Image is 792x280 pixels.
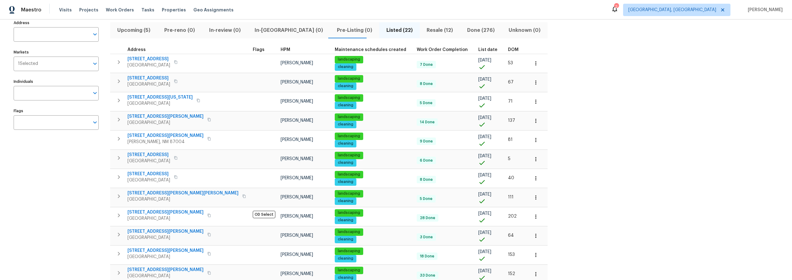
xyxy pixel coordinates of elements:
[127,120,204,126] span: [GEOGRAPHIC_DATA]
[127,133,204,139] span: [STREET_ADDRESS][PERSON_NAME]
[127,152,170,158] span: [STREET_ADDRESS]
[478,250,491,254] span: [DATE]
[14,21,99,25] label: Address
[127,248,204,254] span: [STREET_ADDRESS][PERSON_NAME]
[127,81,170,87] span: [GEOGRAPHIC_DATA]
[206,26,244,35] span: In-review (0)
[335,114,363,120] span: landscaping
[281,138,313,142] span: [PERSON_NAME]
[478,135,491,139] span: [DATE]
[745,7,783,13] span: [PERSON_NAME]
[508,195,514,199] span: 111
[162,7,186,13] span: Properties
[106,7,134,13] span: Work Orders
[335,256,356,261] span: cleaning
[281,272,313,276] span: [PERSON_NAME]
[508,80,514,84] span: 67
[91,89,99,97] button: Open
[281,176,313,180] span: [PERSON_NAME]
[334,26,376,35] span: Pre-Listing (0)
[506,26,544,35] span: Unknown (0)
[91,30,99,39] button: Open
[508,118,515,123] span: 137
[417,158,435,163] span: 6 Done
[281,214,313,218] span: [PERSON_NAME]
[478,58,491,62] span: [DATE]
[127,171,170,177] span: [STREET_ADDRESS]
[91,118,99,127] button: Open
[478,173,491,177] span: [DATE]
[335,191,363,196] span: landscaping
[335,172,363,177] span: landscaping
[127,235,204,241] span: [GEOGRAPHIC_DATA]
[417,177,435,182] span: 8 Done
[464,26,498,35] span: Done (276)
[417,62,435,67] span: 7 Done
[14,109,99,113] label: Flags
[417,254,437,259] span: 18 Done
[335,122,356,127] span: cleaning
[478,116,491,120] span: [DATE]
[478,211,491,216] span: [DATE]
[335,48,406,52] span: Maintenance schedules created
[281,99,313,104] span: [PERSON_NAME]
[417,215,438,221] span: 28 Done
[335,198,356,204] span: cleaning
[508,176,514,180] span: 40
[335,237,356,242] span: cleaning
[614,4,618,10] div: 2
[253,48,265,52] span: Flags
[281,48,290,52] span: HPM
[127,215,204,222] span: [GEOGRAPHIC_DATA]
[335,57,363,62] span: landscaping
[127,62,170,68] span: [GEOGRAPHIC_DATA]
[281,80,313,84] span: [PERSON_NAME]
[508,233,514,238] span: 64
[478,231,491,235] span: [DATE]
[508,138,513,142] span: 81
[79,7,98,13] span: Projects
[127,139,204,145] span: [PERSON_NAME], NM 87004
[508,48,519,52] span: DOM
[21,7,41,13] span: Maestro
[127,228,204,235] span: [STREET_ADDRESS][PERSON_NAME]
[281,233,313,238] span: [PERSON_NAME]
[335,210,363,215] span: landscaping
[114,26,153,35] span: Upcoming (5)
[508,252,515,257] span: 153
[281,61,313,65] span: [PERSON_NAME]
[417,139,435,144] span: 9 Done
[417,235,435,240] span: 3 Done
[478,154,491,158] span: [DATE]
[335,153,363,158] span: landscaping
[127,158,170,164] span: [GEOGRAPHIC_DATA]
[508,272,515,276] span: 152
[335,76,363,81] span: landscaping
[478,96,491,101] span: [DATE]
[417,81,435,87] span: 8 Done
[478,77,491,82] span: [DATE]
[335,95,363,100] span: landscaping
[281,118,313,123] span: [PERSON_NAME]
[335,64,356,70] span: cleaning
[127,75,170,81] span: [STREET_ADDRESS]
[628,7,716,13] span: [GEOGRAPHIC_DATA], [GEOGRAPHIC_DATA]
[508,214,517,218] span: 202
[127,94,193,100] span: [STREET_ADDRESS][US_STATE]
[127,196,239,202] span: [GEOGRAPHIC_DATA]
[193,7,234,13] span: Geo Assignments
[91,59,99,68] button: Open
[508,61,513,65] span: 53
[127,273,204,279] span: [GEOGRAPHIC_DATA]
[335,179,356,185] span: cleaning
[335,218,356,223] span: cleaning
[335,141,356,146] span: cleaning
[127,254,204,260] span: [GEOGRAPHIC_DATA]
[478,192,491,197] span: [DATE]
[335,248,363,254] span: landscaping
[281,157,313,161] span: [PERSON_NAME]
[508,157,510,161] span: 5
[14,50,99,54] label: Markets
[59,7,72,13] span: Visits
[335,83,356,89] span: cleaning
